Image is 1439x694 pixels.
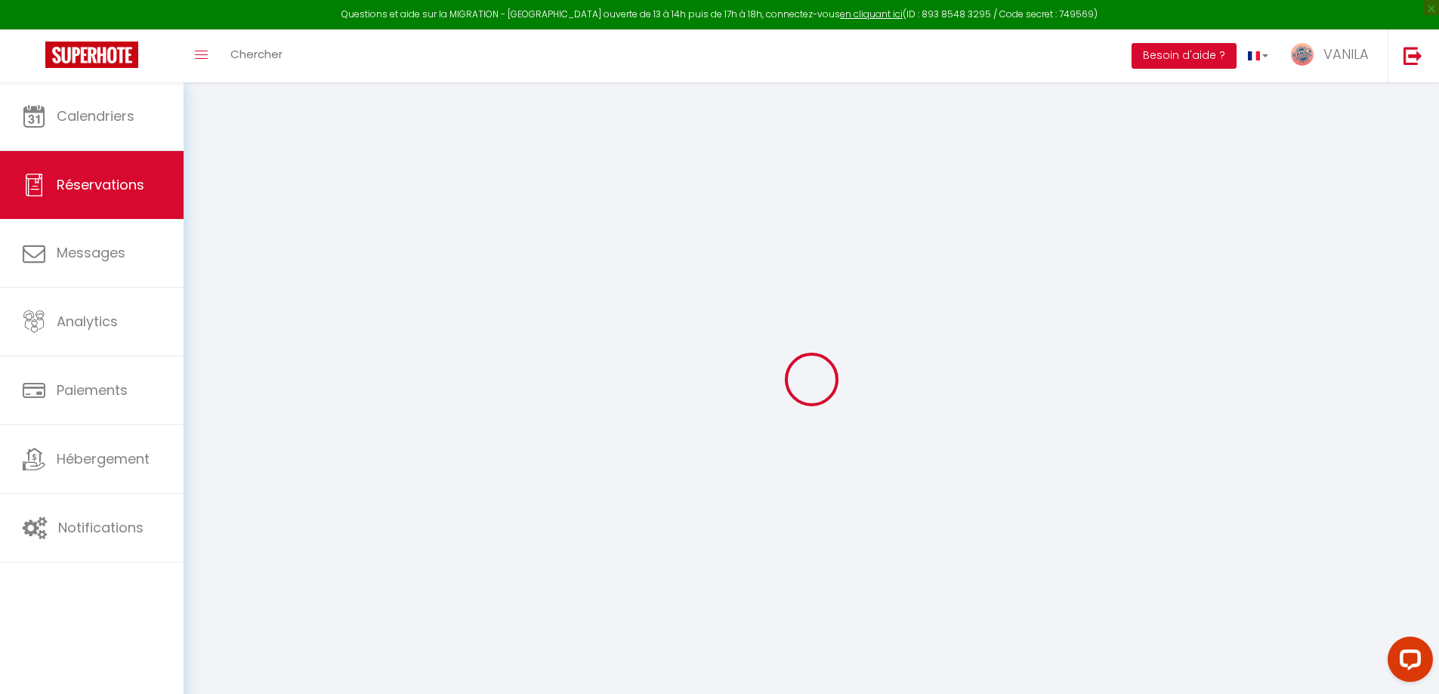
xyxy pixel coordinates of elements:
[840,8,903,20] a: en cliquant ici
[1323,45,1369,63] span: VANILA
[45,42,138,68] img: Super Booking
[1291,43,1314,66] img: ...
[1403,46,1422,65] img: logout
[57,106,134,125] span: Calendriers
[1280,29,1388,82] a: ... VANILA
[219,29,294,82] a: Chercher
[1376,631,1439,694] iframe: LiveChat chat widget
[58,518,144,537] span: Notifications
[1132,43,1237,69] button: Besoin d'aide ?
[57,312,118,331] span: Analytics
[57,449,150,468] span: Hébergement
[230,46,283,62] span: Chercher
[57,175,144,194] span: Réservations
[57,381,128,399] span: Paiements
[57,243,125,262] span: Messages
